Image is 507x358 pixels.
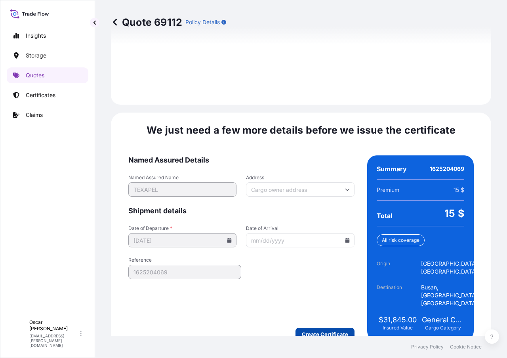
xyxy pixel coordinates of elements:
[379,315,417,325] span: $31,845.00
[425,325,461,331] span: Cargo Category
[128,257,241,263] span: Reference
[377,283,421,307] span: Destination
[26,91,55,99] p: Certificates
[421,260,479,276] span: [GEOGRAPHIC_DATA], [GEOGRAPHIC_DATA]
[377,186,399,194] span: Premium
[411,344,444,350] a: Privacy Policy
[185,18,220,26] p: Policy Details
[128,225,236,232] span: Date of Departure
[7,87,88,103] a: Certificates
[377,212,392,220] span: Total
[430,165,464,173] span: 1625204069
[377,234,425,246] div: All risk coverage
[128,174,236,181] span: Named Assured Name
[422,315,464,325] span: General Cargo/Hazardous Material
[246,182,354,197] input: Cargo owner address
[128,265,241,279] input: Your internal reference
[128,233,236,247] input: mm/dd/yyyy
[147,124,456,136] span: We just need a few more details before we issue the certificate
[444,207,464,220] span: 15 $
[7,48,88,63] a: Storage
[450,344,482,350] a: Cookie Notice
[29,333,78,348] p: [EMAIL_ADDRESS][PERSON_NAME][DOMAIN_NAME]
[377,260,421,276] span: Origin
[15,329,21,337] span: O
[383,325,413,331] span: Insured Value
[295,328,355,341] button: Create Certificate
[128,206,355,216] span: Shipment details
[246,174,354,181] span: Address
[7,67,88,83] a: Quotes
[377,165,407,173] span: Summary
[421,283,479,307] span: Busan, [GEOGRAPHIC_DATA], [GEOGRAPHIC_DATA]
[7,107,88,123] a: Claims
[302,330,348,338] p: Create Certificate
[29,319,78,332] p: Oscar [PERSON_NAME]
[7,28,88,44] a: Insights
[26,111,43,119] p: Claims
[128,155,355,165] span: Named Assured Details
[246,225,354,232] span: Date of Arrival
[26,32,46,40] p: Insights
[111,16,182,29] p: Quote 69112
[454,186,464,194] span: 15 $
[26,71,44,79] p: Quotes
[246,233,354,247] input: mm/dd/yyyy
[26,52,46,59] p: Storage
